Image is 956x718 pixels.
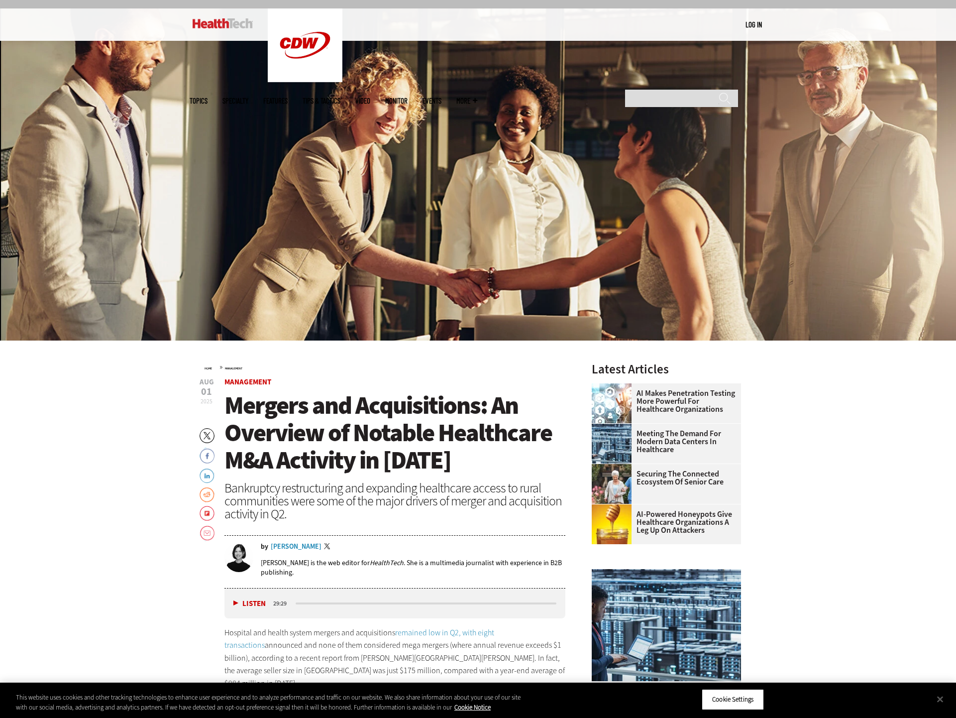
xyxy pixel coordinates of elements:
a: engineer with laptop overlooking data center [592,424,637,432]
p: [PERSON_NAME] is the web editor for . She is a multimedia journalist with experience in B2B publi... [261,558,566,577]
a: Management [224,377,271,387]
a: Tips & Tactics [303,97,340,105]
a: More information about your privacy [454,703,491,712]
a: Video [355,97,370,105]
span: Aug [200,378,214,386]
span: 2025 [201,397,212,405]
span: Topics [190,97,208,105]
span: 01 [200,387,214,397]
button: Cookie Settings [702,689,764,710]
p: Data Center [592,681,741,703]
div: media player [224,589,566,618]
span: Specialty [222,97,248,105]
span: by [261,543,268,550]
img: engineer with laptop overlooking data center [592,424,632,464]
a: Meeting the Demand for Modern Data Centers in Healthcare [592,430,735,454]
h3: Latest Articles [592,363,741,375]
button: Close [929,688,951,710]
a: nurse walks with senior woman through a garden [592,464,637,472]
a: Securing the Connected Ecosystem of Senior Care [592,470,735,486]
img: jar of honey with a honey dipper [592,504,632,544]
div: Bankruptcy restructuring and expanding healthcare access to rural communities were some of the ma... [224,481,566,520]
a: Log in [745,20,762,29]
span: Mergers and Acquisitions: An Overview of Notable Healthcare M&A Activity in [DATE] [224,389,552,477]
a: CDW [268,74,342,85]
img: Jordan Scott [224,543,253,572]
a: Twitter [324,543,333,551]
div: duration [272,599,294,608]
a: Home [205,366,212,370]
a: [PERSON_NAME] [271,543,321,550]
img: engineer with laptop overlooking data center [592,569,741,681]
a: AI Makes Penetration Testing More Powerful for Healthcare Organizations [592,389,735,413]
div: User menu [745,19,762,30]
a: jar of honey with a honey dipper [592,504,637,512]
img: Home [268,8,342,82]
img: Home [193,18,253,28]
a: AI-Powered Honeypots Give Healthcare Organizations a Leg Up on Attackers [592,510,735,534]
a: Features [263,97,288,105]
img: Healthcare and hacking concept [592,383,632,423]
div: » [205,363,566,371]
button: Listen [233,600,266,607]
a: MonITor [385,97,408,105]
a: Healthcare and hacking concept [592,383,637,391]
img: nurse walks with senior woman through a garden [592,464,632,504]
em: HealthTech [370,558,404,568]
span: More [456,97,477,105]
p: Hospital and health system mergers and acquisitions announced and none of them considered mega me... [224,626,566,690]
div: This website uses cookies and other tracking technologies to enhance user experience and to analy... [16,693,526,712]
a: Management [225,366,242,370]
a: Events [423,97,441,105]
